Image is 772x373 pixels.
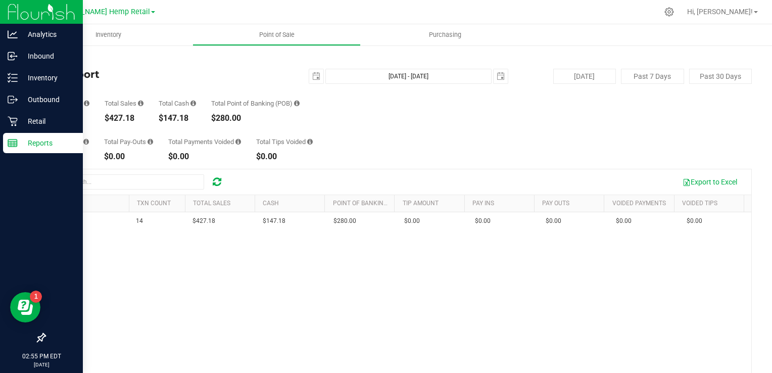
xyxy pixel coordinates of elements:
[105,100,143,107] div: Total Sales
[8,51,18,61] inline-svg: Inbound
[676,173,744,191] button: Export to Excel
[138,100,143,107] i: Sum of all successful, non-voided payment transaction amounts (excluding tips and transaction fee...
[211,114,300,122] div: $280.00
[8,73,18,83] inline-svg: Inventory
[307,138,313,145] i: Sum of all tip amounts from voided payment transactions within the date range.
[104,138,153,145] div: Total Pay-Outs
[159,100,196,107] div: Total Cash
[8,116,18,126] inline-svg: Retail
[8,95,18,105] inline-svg: Outbound
[44,69,280,80] h4: Till Report
[687,216,702,226] span: $0.00
[24,24,192,45] a: Inventory
[192,216,215,226] span: $427.18
[256,153,313,161] div: $0.00
[415,30,475,39] span: Purchasing
[542,200,569,207] a: Pay Outs
[84,100,89,107] i: Count of all successful payment transactions, possibly including voids, refunds, and cash-back fr...
[10,292,40,322] iframe: Resource center
[553,69,616,84] button: [DATE]
[168,153,241,161] div: $0.00
[687,8,753,16] span: Hi, [PERSON_NAME]!
[404,216,420,226] span: $0.00
[263,216,285,226] span: $147.18
[18,50,78,62] p: Inbound
[104,153,153,161] div: $0.00
[18,94,78,106] p: Outbound
[52,8,150,16] span: [PERSON_NAME] Hemp Retail
[105,114,143,122] div: $427.18
[168,138,241,145] div: Total Payments Voided
[612,200,666,207] a: Voided Payments
[494,69,508,83] span: select
[192,24,361,45] a: Point of Sale
[18,115,78,127] p: Retail
[18,28,78,40] p: Analytics
[159,114,196,122] div: $147.18
[136,216,143,226] span: 14
[8,138,18,148] inline-svg: Reports
[546,216,561,226] span: $0.00
[294,100,300,107] i: Sum of the successful, non-voided point-of-banking payment transaction amounts, both via payment ...
[211,100,300,107] div: Total Point of Banking (POB)
[5,352,78,361] p: 02:55 PM EDT
[193,200,230,207] a: Total Sales
[621,69,684,84] button: Past 7 Days
[263,200,279,207] a: Cash
[235,138,241,145] i: Sum of all voided payment transaction amounts (excluding tips and transaction fees) within the da...
[18,72,78,84] p: Inventory
[18,137,78,149] p: Reports
[53,174,204,190] input: Search...
[309,69,323,83] span: select
[663,7,675,17] div: Manage settings
[256,138,313,145] div: Total Tips Voided
[30,291,42,303] iframe: Resource center unread badge
[8,29,18,39] inline-svg: Analytics
[403,200,439,207] a: Tip Amount
[333,200,405,207] a: Point of Banking (POB)
[82,30,135,39] span: Inventory
[83,138,89,145] i: Sum of all cash pay-ins added to tills within the date range.
[361,24,529,45] a: Purchasing
[246,30,308,39] span: Point of Sale
[5,361,78,368] p: [DATE]
[190,100,196,107] i: Sum of all successful, non-voided cash payment transaction amounts (excluding tips and transactio...
[616,216,632,226] span: $0.00
[472,200,494,207] a: Pay Ins
[682,200,717,207] a: Voided Tips
[148,138,153,145] i: Sum of all cash pay-outs removed from tills within the date range.
[689,69,752,84] button: Past 30 Days
[333,216,356,226] span: $280.00
[475,216,491,226] span: $0.00
[137,200,171,207] a: TXN Count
